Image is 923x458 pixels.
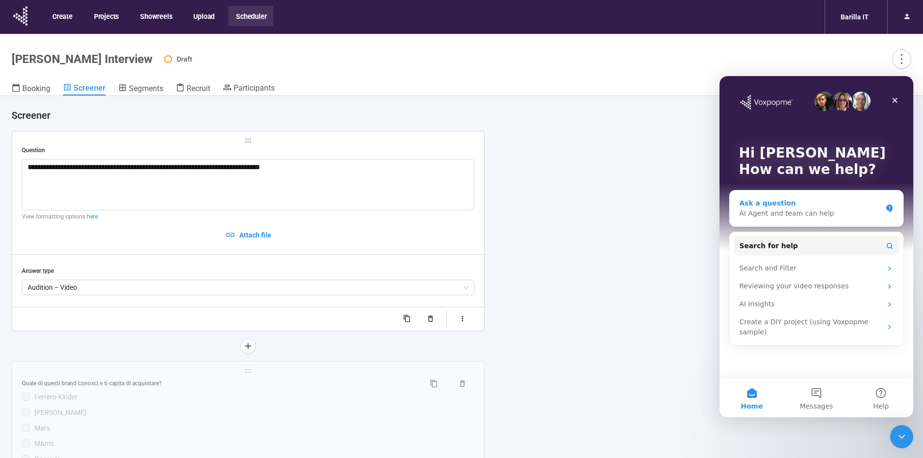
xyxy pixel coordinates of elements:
span: plus [244,342,252,349]
a: Participants [223,83,275,95]
div: Quale di questi brand conosci e ti capita di acquistare? [22,379,417,388]
div: Ferrero-Kinder [34,392,474,402]
span: more [895,52,908,65]
div: Barilla IT [835,8,875,26]
span: Audition – Video [28,280,469,295]
span: Draft [177,55,192,63]
button: Projects [86,6,125,26]
span: holder [22,137,474,144]
div: Answer type [22,267,474,276]
button: Attach file [22,227,474,243]
h1: [PERSON_NAME] Interview [12,52,153,66]
span: Segments [129,84,163,93]
span: Screener [74,83,106,93]
iframe: Intercom live chat [720,76,913,417]
span: Recruit [187,84,210,93]
iframe: Intercom live chat [890,425,913,448]
div: [PERSON_NAME] [34,407,474,418]
button: Showreels [132,6,179,26]
button: Upload [186,6,221,26]
a: Segments [118,83,163,95]
span: holder [22,367,474,374]
button: Scheduler [228,6,273,26]
a: Booking [12,83,50,95]
a: Recruit [176,83,210,95]
button: Create [45,6,79,26]
a: Screener [63,83,106,95]
p: View formatting options . [22,212,474,221]
div: Mars [34,423,474,433]
h4: Screener [12,109,740,122]
button: plus [240,338,256,354]
span: Attach file [239,230,271,240]
div: M&m's [34,438,474,449]
span: Booking [22,84,50,93]
div: Question [22,146,474,155]
span: Participants [234,83,275,93]
a: here [87,213,98,220]
button: more [892,49,911,69]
